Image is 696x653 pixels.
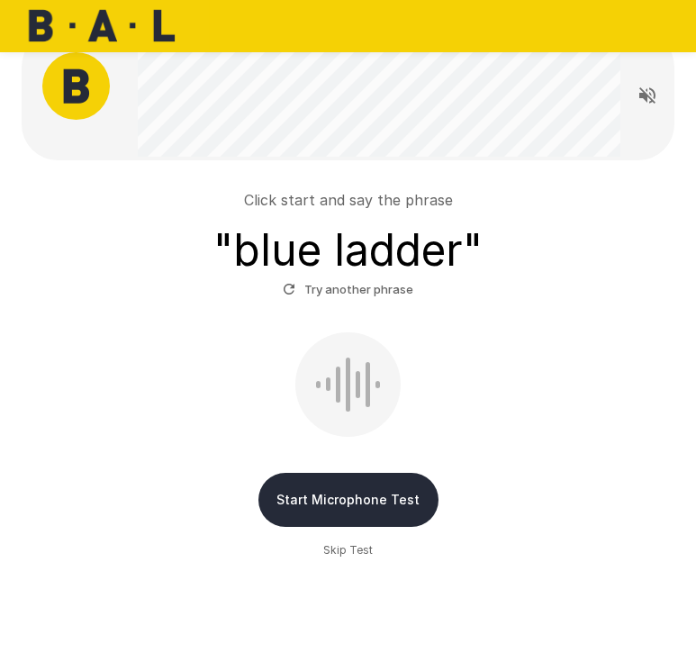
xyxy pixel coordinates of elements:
img: bal_avatar.png [42,52,110,120]
h3: " blue ladder " [213,225,483,276]
button: Start Microphone Test [258,473,438,527]
p: Click start and say the phrase [244,189,453,211]
button: Try another phrase [278,276,418,304]
button: Read questions aloud [629,77,665,113]
span: Skip Test [323,541,373,559]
